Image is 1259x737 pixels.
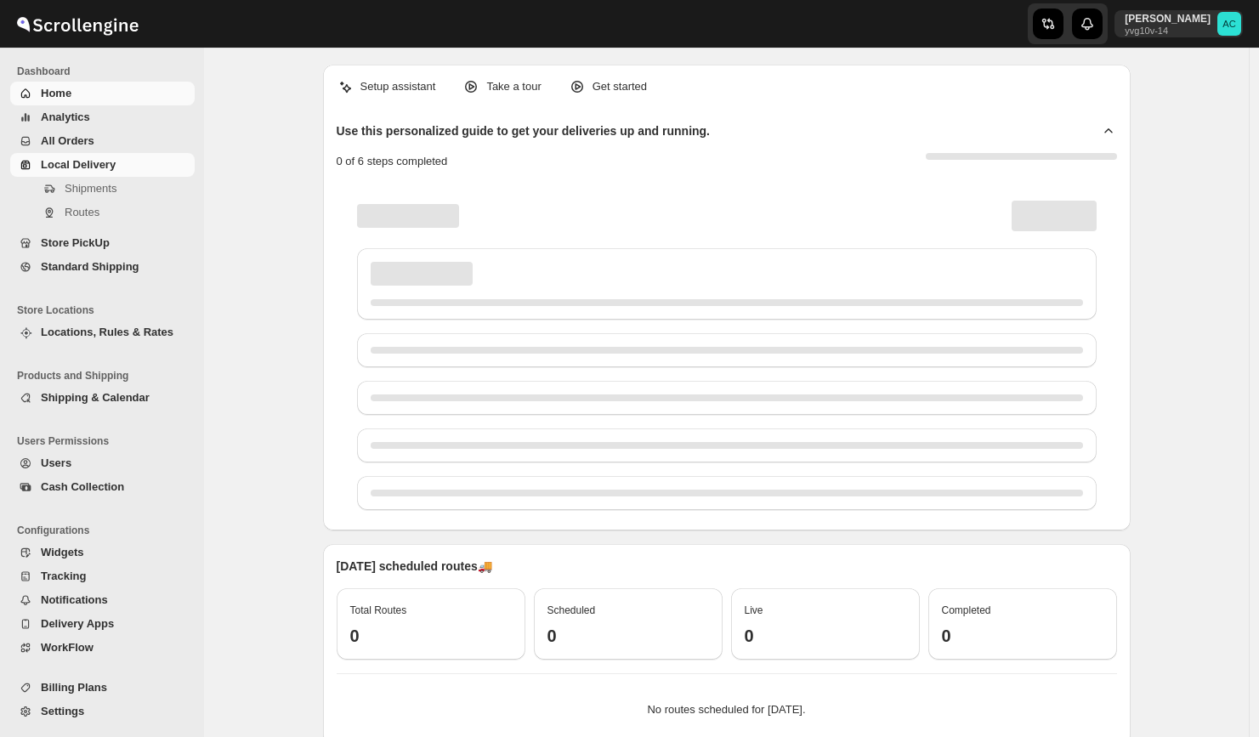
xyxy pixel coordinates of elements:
span: Locations, Rules & Rates [41,326,173,338]
h3: 0 [350,626,512,646]
span: Home [41,87,71,99]
span: Shipping & Calendar [41,391,150,404]
button: User menu [1114,10,1243,37]
img: ScrollEngine [14,3,141,45]
span: Settings [41,705,84,717]
span: Widgets [41,546,83,558]
button: Widgets [10,541,195,564]
button: Shipments [10,177,195,201]
button: All Orders [10,129,195,153]
button: Routes [10,201,195,224]
p: 0 of 6 steps completed [337,153,448,170]
button: Tracking [10,564,195,588]
span: Abhishek Chowdhury [1217,12,1241,36]
span: Store PickUp [41,236,110,249]
span: Total Routes [350,604,407,616]
button: Shipping & Calendar [10,386,195,410]
button: Locations, Rules & Rates [10,320,195,344]
span: Delivery Apps [41,617,114,630]
button: WorkFlow [10,636,195,660]
span: Users [41,456,71,469]
button: Settings [10,700,195,723]
span: Standard Shipping [41,260,139,273]
h2: Use this personalized guide to get your deliveries up and running. [337,122,711,139]
button: Users [10,451,195,475]
button: Home [10,82,195,105]
span: Billing Plans [41,681,107,694]
p: [PERSON_NAME] [1125,12,1211,26]
button: Delivery Apps [10,612,195,636]
span: All Orders [41,134,94,147]
p: Setup assistant [360,78,436,95]
span: Scheduled [547,604,596,616]
span: Store Locations [17,303,196,317]
span: Shipments [65,182,116,195]
div: Page loading [337,184,1117,517]
p: Take a tour [486,78,541,95]
button: Cash Collection [10,475,195,499]
h3: 0 [547,626,709,646]
span: Routes [65,206,99,218]
span: WorkFlow [41,641,94,654]
span: Local Delivery [41,158,116,171]
span: Notifications [41,593,108,606]
span: Dashboard [17,65,196,78]
p: No routes scheduled for [DATE]. [350,701,1103,718]
p: Get started [593,78,647,95]
h3: 0 [942,626,1103,646]
button: Analytics [10,105,195,129]
h3: 0 [745,626,906,646]
button: Billing Plans [10,676,195,700]
p: [DATE] scheduled routes 🚚 [337,558,1117,575]
span: Tracking [41,570,86,582]
span: Analytics [41,111,90,123]
span: Completed [942,604,991,616]
span: Configurations [17,524,196,537]
p: yvg10v-14 [1125,26,1211,36]
span: Products and Shipping [17,369,196,383]
span: Live [745,604,763,616]
span: Users Permissions [17,434,196,448]
text: AC [1222,19,1236,29]
span: Cash Collection [41,480,124,493]
button: Notifications [10,588,195,612]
